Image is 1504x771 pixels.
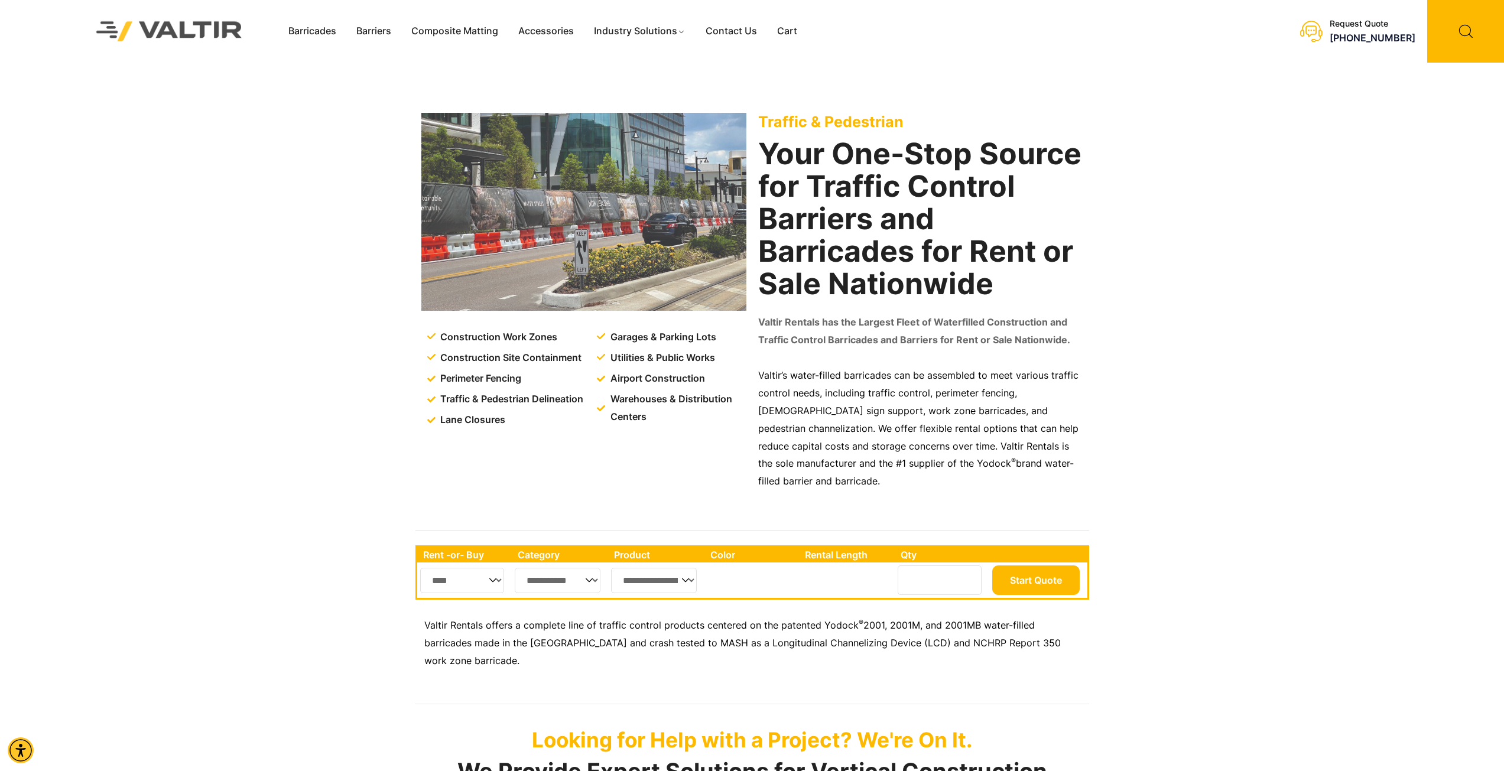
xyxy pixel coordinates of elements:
[895,547,989,562] th: Qty
[758,113,1083,131] p: Traffic & Pedestrian
[437,328,557,346] span: Construction Work Zones
[799,547,895,562] th: Rental Length
[608,391,749,426] span: Warehouses & Distribution Centers
[420,568,505,593] select: Single select
[417,547,512,562] th: Rent -or- Buy
[608,349,715,367] span: Utilities & Public Works
[437,391,583,408] span: Traffic & Pedestrian Delineation
[424,619,1061,666] span: 2001, 2001M, and 2001MB water-filled barricades made in the [GEOGRAPHIC_DATA] and crash tested to...
[1011,456,1016,465] sup: ®
[8,737,34,763] div: Accessibility Menu
[611,568,697,593] select: Single select
[758,314,1083,349] p: Valtir Rentals has the Largest Fleet of Waterfilled Construction and Traffic Control Barricades a...
[758,138,1083,300] h2: Your One-Stop Source for Traffic Control Barriers and Barricades for Rent or Sale Nationwide
[424,619,859,631] span: Valtir Rentals offers a complete line of traffic control products centered on the patented Yodock
[421,113,746,311] img: Traffic & Pedestrian
[437,349,582,367] span: Construction Site Containment
[346,22,401,40] a: Barriers
[704,547,800,562] th: Color
[81,6,258,56] img: Valtir Rentals
[608,328,716,346] span: Garages & Parking Lots
[508,22,584,40] a: Accessories
[992,565,1080,595] button: Start Quote
[608,547,704,562] th: Product
[401,22,508,40] a: Composite Matting
[584,22,696,40] a: Industry Solutions
[859,618,863,627] sup: ®
[278,22,346,40] a: Barricades
[898,565,982,595] input: Number
[696,22,767,40] a: Contact Us
[415,727,1089,752] p: Looking for Help with a Project? We're On It.
[767,22,807,40] a: Cart
[1330,32,1415,44] a: call (888) 496-3625
[437,370,521,388] span: Perimeter Fencing
[437,411,505,429] span: Lane Closures
[512,547,609,562] th: Category
[608,370,705,388] span: Airport Construction
[758,367,1083,490] p: Valtir’s water-filled barricades can be assembled to meet various traffic control needs, includin...
[1330,19,1415,29] div: Request Quote
[515,568,601,593] select: Single select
